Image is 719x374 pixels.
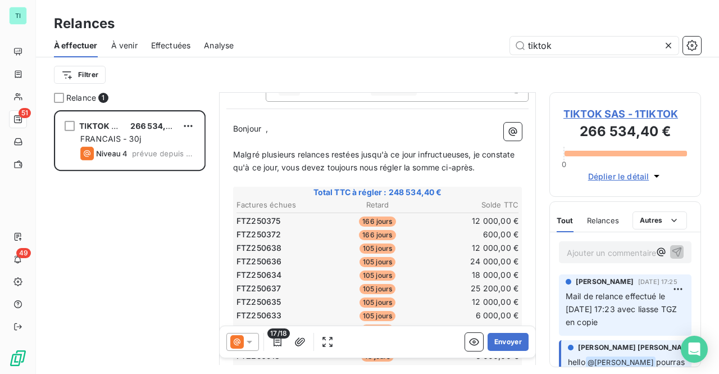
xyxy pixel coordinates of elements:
[425,282,519,295] td: 25 200,00 €
[79,121,128,130] span: TIKTOK SAS
[566,291,679,327] span: Mail de relance effectué le [DATE] 17:23 avec liasse TGZ en copie
[585,170,666,183] button: Déplier le détail
[563,106,687,121] span: TIKTOK SAS - 1TIKTOK
[54,40,98,51] span: À effectuer
[9,7,27,25] div: TI
[425,242,519,254] td: 12 000,00 €
[266,124,268,133] span: ,
[130,121,184,130] span: 266 534,40 €
[236,283,281,294] span: FTZ250637
[236,242,281,254] span: FTZ250638
[236,256,281,267] span: FTZ250636
[361,325,394,335] span: 22 jours
[236,323,281,335] span: FTZ250900
[563,121,687,144] h3: 266 534,40 €
[54,110,206,374] div: grid
[233,150,517,172] span: Malgré plusieurs relances restées jusqu'à ce jour infructueuses, je constate qu'à ce jour, vous d...
[359,230,395,240] span: 166 jours
[425,296,519,308] td: 12 000,00 €
[9,349,27,367] img: Logo LeanPay
[488,333,529,351] button: Envoyer
[586,357,656,370] span: @ [PERSON_NAME]
[425,199,519,211] th: Solde TTC
[236,215,280,227] span: FTZ250375
[236,296,281,308] span: FTZ250635
[331,199,425,211] th: Retard
[204,40,234,51] span: Analyse
[54,13,115,34] h3: Relances
[233,124,261,133] span: Bonjour
[132,149,195,158] span: prévue depuis 11 jours
[568,357,585,367] span: hello
[80,134,141,143] span: FRANCAIS - 30j
[638,278,677,285] span: [DATE] 17:25
[681,336,708,363] div: Open Intercom Messenger
[425,255,519,268] td: 24 000,00 €
[425,228,519,241] td: 600,00 €
[588,170,649,182] span: Déplier le détail
[425,323,519,335] td: 6 000,00 €
[267,328,290,339] span: 17/18
[425,309,519,322] td: 6 000,00 €
[96,149,128,158] span: Niveau 4
[359,217,395,227] span: 166 jours
[576,277,634,287] span: [PERSON_NAME]
[359,271,395,281] span: 105 jours
[236,199,330,211] th: Factures échues
[19,108,31,118] span: 51
[557,216,574,225] span: Tout
[562,160,566,169] span: 0
[425,215,519,227] td: 12 000,00 €
[98,93,108,103] span: 1
[632,211,687,229] button: Autres
[359,298,395,308] span: 105 jours
[235,187,520,198] span: Total TTC à régler : 248 534,40 €
[236,310,281,321] span: FTZ250633
[151,40,191,51] span: Effectuées
[425,269,519,281] td: 18 000,00 €
[359,257,395,267] span: 105 jours
[236,229,281,240] span: FTZ250372
[54,66,106,84] button: Filtrer
[16,248,31,258] span: 49
[359,311,395,321] span: 105 jours
[236,269,281,281] span: FTZ250634
[359,244,395,254] span: 105 jours
[359,284,395,294] span: 105 jours
[510,37,679,55] input: Rechercher
[66,92,96,103] span: Relance
[587,216,619,225] span: Relances
[111,40,138,51] span: À venir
